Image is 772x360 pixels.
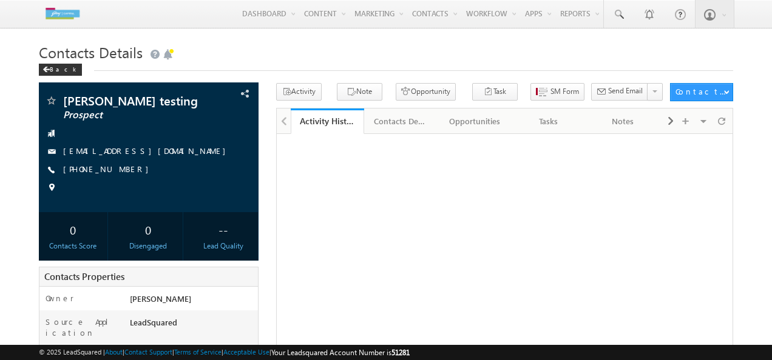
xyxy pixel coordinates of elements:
a: [EMAIL_ADDRESS][DOMAIN_NAME] [63,145,232,156]
span: © 2025 LeadSquared | | | | | [39,347,410,358]
div: Contacts Actions [675,86,727,97]
a: Tasks [512,108,586,134]
div: Contacts Score [42,241,104,252]
span: [PHONE_NUMBER] [63,164,155,176]
a: Activity History [291,108,365,134]
a: Notes [586,108,660,134]
div: Disengaged [117,241,179,252]
span: Contacts Properties [44,270,124,282]
a: Terms of Service [174,348,222,356]
div: Activity History [300,115,356,127]
button: Note [337,83,382,101]
div: Contacts Details [374,114,427,128]
li: Activity History [291,108,365,133]
button: SM Form [530,83,584,101]
img: Custom Logo [39,3,86,24]
a: Contact Support [124,348,172,356]
a: About [105,348,123,356]
span: [PERSON_NAME] testing [63,95,198,107]
span: Your Leadsquared Account Number is [271,348,410,357]
a: Contacts Details [364,108,438,134]
a: Back [39,63,88,73]
a: Acceptable Use [223,348,269,356]
div: Tasks [522,114,575,128]
button: Opportunity [396,83,456,101]
span: Send Email [608,85,643,96]
label: Owner [46,293,74,304]
span: SM Form [550,86,579,97]
a: Opportunities [438,108,512,134]
button: Send Email [591,83,648,101]
div: 0 [42,218,104,241]
label: Source Application [46,316,119,338]
div: Lead Quality [192,241,254,252]
span: 51281 [391,348,410,357]
button: Task [472,83,518,101]
div: Notes [596,114,649,128]
div: 0 [117,218,179,241]
div: -- [192,218,254,241]
div: Opportunities [448,114,501,128]
span: [PERSON_NAME] [130,293,191,304]
span: Prospect [63,109,198,121]
li: Contacts Details [364,108,438,133]
div: Back [39,64,82,76]
button: Activity [276,83,322,101]
div: LeadSquared [127,316,258,333]
span: Contacts Details [39,42,143,62]
button: Contacts Actions [670,83,733,101]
